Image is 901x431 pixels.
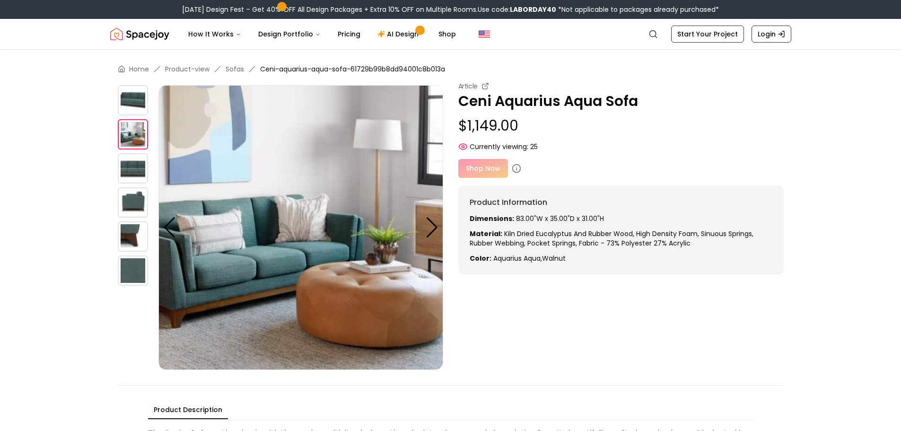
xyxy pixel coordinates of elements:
img: https://storage.googleapis.com/spacejoy-main/assets/61729b99b8dd94001c8b013a/product_1_899omdgd91ii [118,119,148,150]
small: Article [458,81,478,91]
button: Product Description [148,401,228,419]
strong: Color: [470,254,491,263]
img: https://storage.googleapis.com/spacejoy-main/assets/61729b99b8dd94001c8b013a/product_5_bm6p67g39m9c [118,255,148,286]
p: Ceni Aquarius Aqua Sofa [458,93,784,110]
span: kiln dried Eucalyptus and Rubber wood, high density foam, Sinuous springs, Rubber webbing, Pocket... [470,229,753,248]
p: $1,149.00 [458,117,784,134]
h6: Product Information [470,197,772,208]
a: Spacejoy [110,25,169,44]
span: 25 [530,142,538,151]
p: 83.00"W x 35.00"D x 31.00"H [470,214,772,223]
button: Design Portfolio [251,25,328,44]
a: Start Your Project [671,26,744,43]
img: https://storage.googleapis.com/spacejoy-main/assets/61729b99b8dd94001c8b013a/product_2_0pjko5mki26n [118,153,148,184]
button: How It Works [181,25,249,44]
span: Currently viewing: [470,142,528,151]
img: https://storage.googleapis.com/spacejoy-main/assets/61729b99b8dd94001c8b013a/product_4_ie85llpala7 [118,221,148,252]
img: https://storage.googleapis.com/spacejoy-main/assets/61729b99b8dd94001c8b013a/product_0_79o7628goebg [118,85,148,115]
a: Shop [431,25,464,44]
a: Login [752,26,791,43]
span: Use code: [478,5,556,14]
b: LABORDAY40 [510,5,556,14]
strong: Dimensions: [470,214,514,223]
nav: Main [181,25,464,44]
strong: Material: [470,229,502,238]
img: Spacejoy Logo [110,25,169,44]
img: https://storage.googleapis.com/spacejoy-main/assets/61729b99b8dd94001c8b013a/product_3_ao27e5lio7p9 [118,187,148,218]
span: walnut [542,254,566,263]
a: Sofas [226,64,244,74]
div: [DATE] Design Fest – Get 40% OFF All Design Packages + Extra 10% OFF on Multiple Rooms. [182,5,719,14]
a: Pricing [330,25,368,44]
a: Home [129,64,149,74]
span: aquarius aqua , [493,254,542,263]
span: *Not applicable to packages already purchased* [556,5,719,14]
a: AI Design [370,25,429,44]
nav: breadcrumb [118,64,784,74]
span: Ceni-aquarius-aqua-sofa-61729b99b8dd94001c8b013a [260,64,445,74]
img: United States [479,28,490,40]
img: https://storage.googleapis.com/spacejoy-main/assets/61729b99b8dd94001c8b013a/product_1_899omdgd91ii [158,85,443,370]
nav: Global [110,19,791,49]
a: Product-view [165,64,210,74]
